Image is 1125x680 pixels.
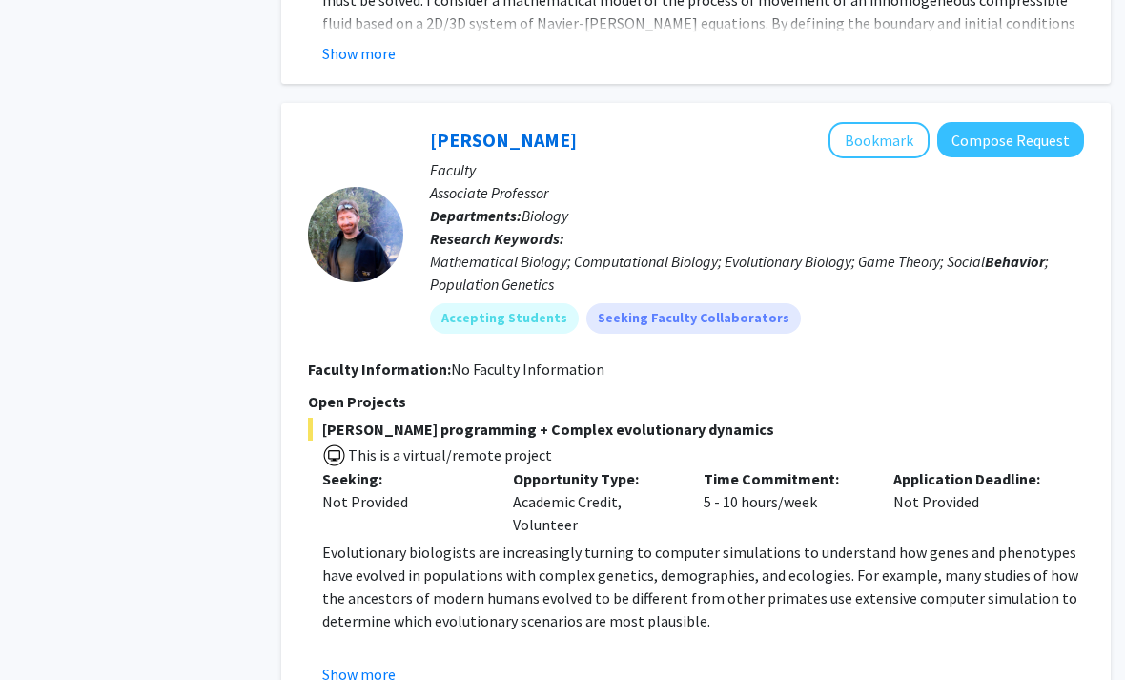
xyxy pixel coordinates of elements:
[308,361,451,380] b: Faculty Information:
[937,123,1084,158] button: Compose Request to Jeremy Van Cleve
[893,468,1055,491] p: Application Deadline:
[451,361,604,380] span: No Faculty Information
[828,123,930,159] button: Add Jeremy Van Cleve to Bookmarks
[322,491,484,514] div: Not Provided
[430,159,1084,182] p: Faculty
[322,542,1084,633] p: Evolutionary biologists are increasingly turning to computer simulations to understand how genes ...
[430,304,579,335] mat-chip: Accepting Students
[689,468,880,537] div: 5 - 10 hours/week
[308,419,1084,442] span: [PERSON_NAME] programming + Complex evolutionary dynamics
[322,468,484,491] p: Seeking:
[499,468,689,537] div: Academic Credit, Volunteer
[513,468,675,491] p: Opportunity Type:
[985,253,1045,272] b: Behavior
[430,182,1084,205] p: Associate Professor
[704,468,866,491] p: Time Commitment:
[430,129,577,153] a: [PERSON_NAME]
[430,230,564,249] b: Research Keywords:
[879,468,1070,537] div: Not Provided
[322,43,396,66] button: Show more
[586,304,801,335] mat-chip: Seeking Faculty Collaborators
[346,446,552,465] span: This is a virtual/remote project
[522,207,568,226] span: Biology
[308,391,1084,414] p: Open Projects
[430,207,522,226] b: Departments:
[14,594,81,666] iframe: Chat
[430,251,1084,297] div: Mathematical Biology; Computational Biology; Evolutionary Biology; Game Theory; Social ; Populati...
